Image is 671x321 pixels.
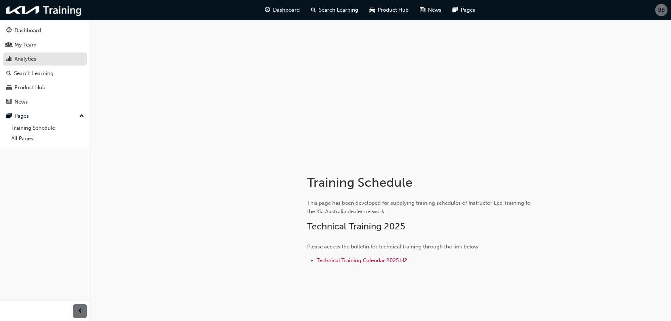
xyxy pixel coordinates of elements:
[369,6,375,14] span: car-icon
[3,24,87,37] a: Dashboard
[453,6,458,14] span: pages-icon
[305,3,364,17] a: search-iconSearch Learning
[8,123,87,134] a: Training Schedule
[14,55,36,63] div: Analytics
[3,110,87,123] button: Pages
[6,70,11,77] span: search-icon
[447,3,481,17] a: pages-iconPages
[319,6,358,14] span: Search Learning
[428,6,441,14] span: News
[6,85,12,91] span: car-icon
[14,26,41,35] div: Dashboard
[6,56,12,62] span: chart-icon
[307,200,532,215] span: This page has been developed for supplying training schedules of Instructor Led Training to the K...
[259,3,305,17] a: guage-iconDashboard
[14,84,45,92] div: Product Hub
[317,257,407,264] a: Technical Training Calendar 2025 H2
[79,112,84,121] span: up-icon
[265,6,270,14] span: guage-icon
[77,307,83,316] span: prev-icon
[364,3,414,17] a: car-iconProduct Hub
[414,3,447,17] a: news-iconNews
[307,221,405,232] span: Technical Training 2025
[3,53,87,66] a: Analytics
[3,23,87,110] button: DashboardMy TeamAnalyticsSearch LearningProduct HubNews
[3,81,87,94] a: Product Hub
[3,67,87,80] a: Search Learning
[6,113,12,119] span: pages-icon
[8,133,87,144] a: All Pages
[14,98,28,106] div: News
[6,99,12,105] span: news-icon
[420,6,425,14] span: news-icon
[6,27,12,34] span: guage-icon
[658,6,665,14] span: BB
[4,3,85,17] img: kia-training
[378,6,409,14] span: Product Hub
[273,6,300,14] span: Dashboard
[311,6,316,14] span: search-icon
[655,4,667,16] button: BB
[307,243,478,250] span: Please access the bulletin for technical training through the link below
[3,95,87,109] a: News
[307,175,538,190] h1: Training Schedule
[14,112,29,120] div: Pages
[14,41,37,49] div: My Team
[6,42,12,48] span: people-icon
[461,6,475,14] span: Pages
[14,69,54,78] div: Search Learning
[3,38,87,51] a: My Team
